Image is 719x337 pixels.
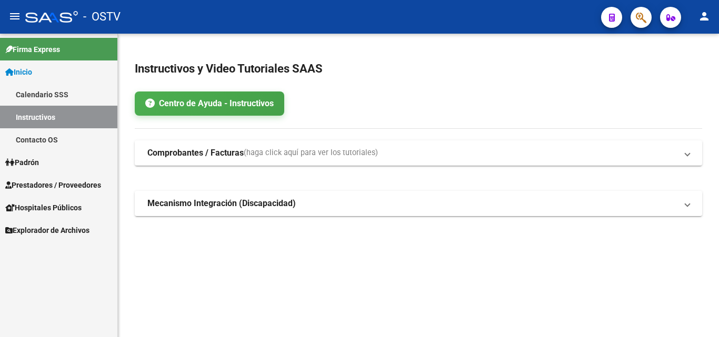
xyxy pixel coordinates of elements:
[5,44,60,55] span: Firma Express
[683,301,708,326] iframe: Intercom live chat
[5,157,39,168] span: Padrón
[5,224,89,236] span: Explorador de Archivos
[135,91,284,116] a: Centro de Ayuda - Instructivos
[83,5,121,28] span: - OSTV
[135,191,702,216] mat-expansion-panel-header: Mecanismo Integración (Discapacidad)
[135,59,702,79] h2: Instructivos y Video Tutoriales SAAS
[147,147,244,159] strong: Comprobantes / Facturas
[244,147,378,159] span: (haga click aquí para ver los tutoriales)
[147,198,296,209] strong: Mecanismo Integración (Discapacidad)
[135,140,702,166] mat-expansion-panel-header: Comprobantes / Facturas(haga click aquí para ver los tutoriales)
[8,10,21,23] mat-icon: menu
[5,202,82,213] span: Hospitales Públicos
[5,66,32,78] span: Inicio
[698,10,711,23] mat-icon: person
[5,179,101,191] span: Prestadores / Proveedores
